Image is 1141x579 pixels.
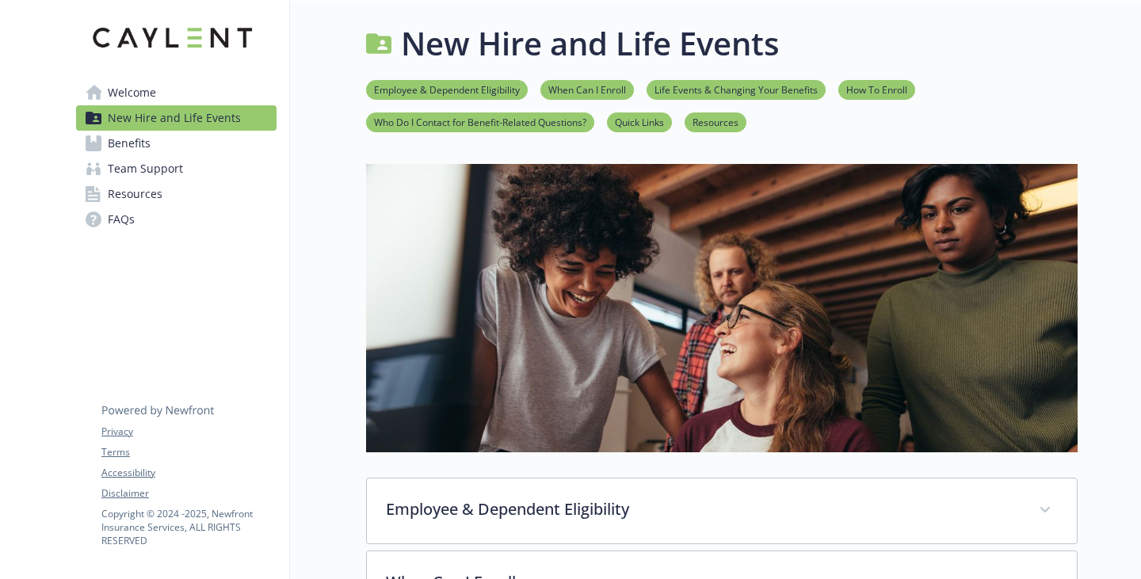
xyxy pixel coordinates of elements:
[647,82,826,97] a: Life Events & Changing Your Benefits
[76,131,277,156] a: Benefits
[367,478,1077,543] div: Employee & Dependent Eligibility
[366,114,594,129] a: Who Do I Contact for Benefit-Related Questions?
[108,80,156,105] span: Welcome
[108,131,151,156] span: Benefits
[685,114,746,129] a: Resources
[101,507,276,547] p: Copyright © 2024 - 2025 , Newfront Insurance Services, ALL RIGHTS RESERVED
[101,425,276,439] a: Privacy
[401,20,779,67] h1: New Hire and Life Events
[76,181,277,207] a: Resources
[76,80,277,105] a: Welcome
[108,181,162,207] span: Resources
[108,156,183,181] span: Team Support
[108,105,241,131] span: New Hire and Life Events
[838,82,915,97] a: How To Enroll
[101,445,276,459] a: Terms
[540,82,634,97] a: When Can I Enroll
[607,114,672,129] a: Quick Links
[101,466,276,480] a: Accessibility
[108,207,135,232] span: FAQs
[76,156,277,181] a: Team Support
[76,105,277,131] a: New Hire and Life Events
[366,82,528,97] a: Employee & Dependent Eligibility
[76,207,277,232] a: FAQs
[386,497,1020,521] p: Employee & Dependent Eligibility
[366,164,1078,452] img: new hire page banner
[101,486,276,501] a: Disclaimer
